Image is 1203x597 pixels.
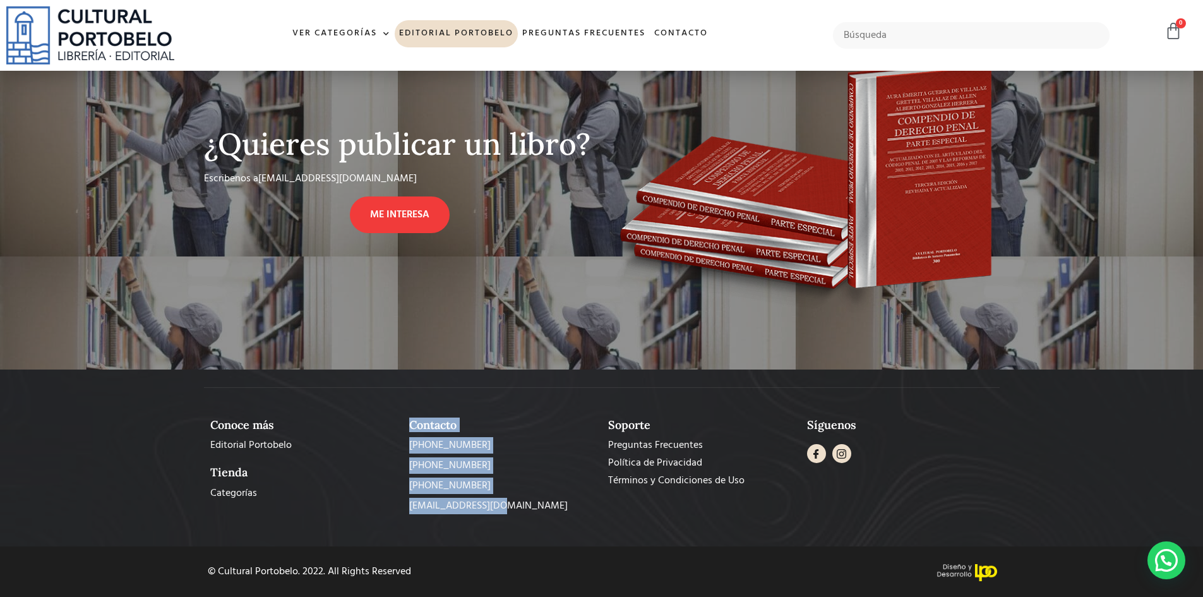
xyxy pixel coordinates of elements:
span: Términos y Condiciones de Uso [608,473,745,488]
span: Preguntas Frecuentes [608,438,703,453]
div: © Cultural Portobelo. 2022. All Rights Reserved [208,567,592,577]
a: 0 [1164,22,1182,40]
a: Preguntas Frecuentes [608,438,794,453]
a: Editorial Portobelo [395,20,518,47]
a: [PHONE_NUMBER] [409,458,596,473]
span: [PHONE_NUMBER] [409,438,491,453]
h2: Síguenos [807,418,993,432]
a: Editorial Portobelo [210,438,397,453]
a: Categorías [210,486,397,501]
h2: Tienda [210,466,397,479]
h2: Contacto [409,418,596,432]
span: Política de Privacidad [608,455,702,471]
span: [PHONE_NUMBER] [409,478,491,493]
h2: ¿Quieres publicar un libro? [204,128,596,161]
a: [EMAIL_ADDRESS][DOMAIN_NAME] [258,171,417,187]
a: Ver Categorías [288,20,395,47]
input: Búsqueda [833,22,1110,49]
a: [PHONE_NUMBER] [409,478,596,493]
a: Preguntas frecuentes [518,20,650,47]
span: [PHONE_NUMBER] [409,458,491,473]
a: Términos y Condiciones de Uso [608,473,794,488]
div: Escribenos a [204,171,583,196]
a: [PHONE_NUMBER] [409,438,596,453]
a: [EMAIL_ADDRESS][DOMAIN_NAME] [409,498,596,514]
span: [EMAIL_ADDRESS][DOMAIN_NAME] [409,498,568,514]
span: 0 [1176,18,1186,28]
span: Editorial Portobelo [210,438,292,453]
a: Contacto [650,20,712,47]
h2: Soporte [608,418,794,432]
a: Política de Privacidad [608,455,794,471]
span: ME INTERESA [370,207,429,222]
h2: Conoce más [210,418,397,432]
a: ME INTERESA [350,196,450,233]
span: Categorías [210,486,257,501]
